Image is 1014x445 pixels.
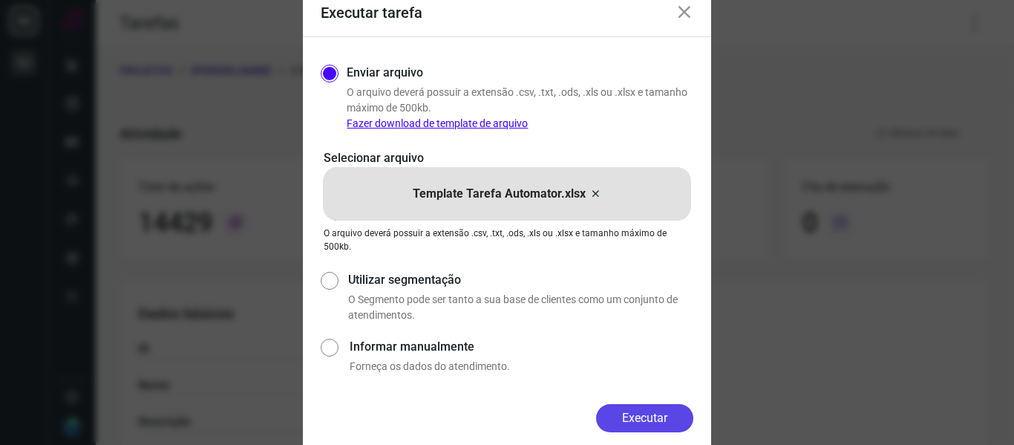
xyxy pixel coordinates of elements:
button: Executar [596,404,693,432]
p: O arquivo deverá possuir a extensão .csv, .txt, .ods, .xls ou .xlsx e tamanho máximo de 500kb. [324,227,690,253]
p: Selecionar arquivo [324,149,690,167]
label: Informar manualmente [350,338,693,356]
label: Utilizar segmentação [348,271,693,289]
a: Fazer download de template de arquivo [347,117,528,129]
p: Template Tarefa Automator.xlsx [413,185,586,203]
p: Forneça os dados do atendimento. [350,359,693,374]
p: O Segmento pode ser tanto a sua base de clientes como um conjunto de atendimentos. [348,292,693,323]
h3: Executar tarefa [321,4,422,22]
p: O arquivo deverá possuir a extensão .csv, .txt, .ods, .xls ou .xlsx e tamanho máximo de 500kb. [347,85,693,131]
label: Enviar arquivo [347,64,423,82]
